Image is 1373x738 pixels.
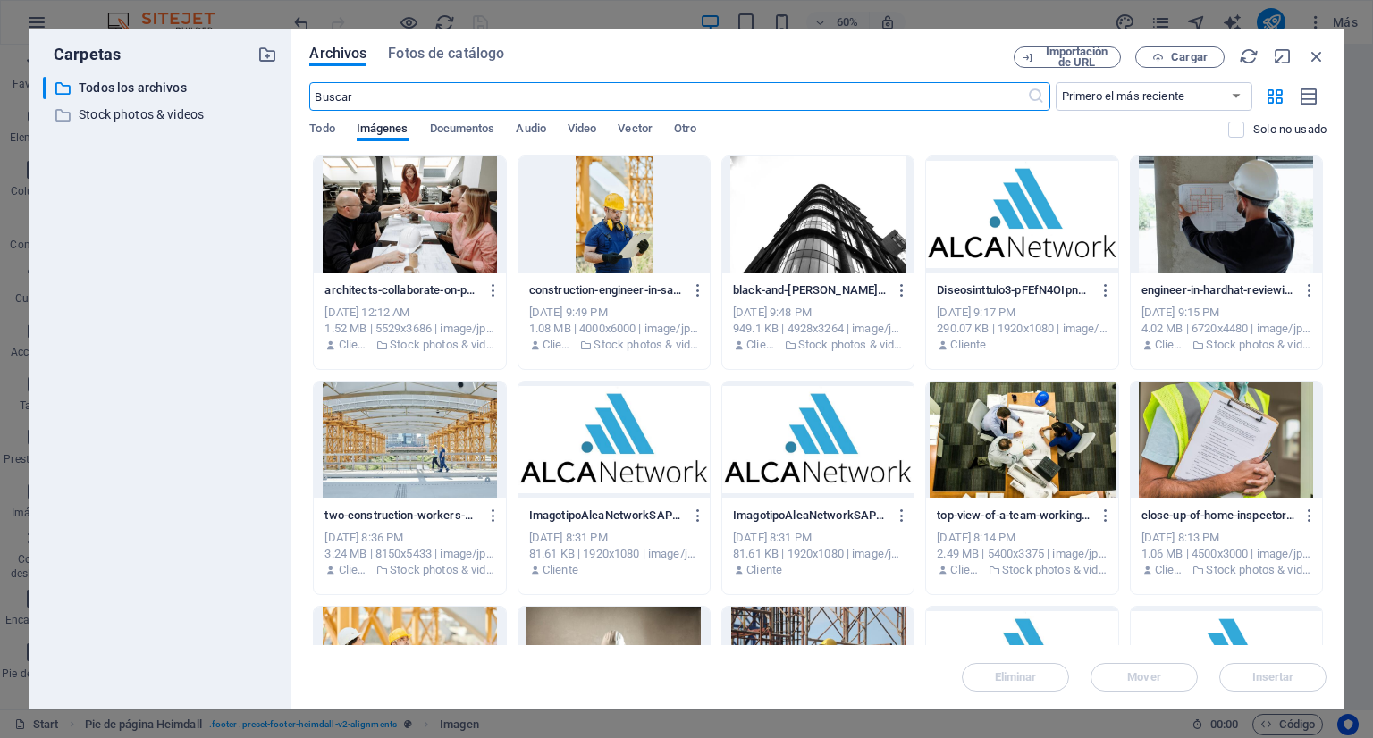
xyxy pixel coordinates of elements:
[594,337,699,353] p: Stock photos & videos
[733,530,903,546] div: [DATE] 8:31 PM
[390,562,495,578] p: Stock photos & videos
[618,118,653,143] span: Vector
[1141,282,1295,298] p: engineer-in-hardhat-reviewing-architectural-floor-plans-at-construction-site-WIDCv9cptfjDf4j3zG9F...
[529,546,699,562] div: 81.61 KB | 1920x1080 | image/jpeg
[516,118,545,143] span: Audio
[1135,46,1225,68] button: Cargar
[339,337,371,353] p: Cliente
[324,282,478,298] p: architects-collaborate-on-project-plans-in-a-modern-office-setting-QETNJp-iyuDrxgbU0CCCwg.jpeg
[309,118,334,143] span: Todo
[1141,305,1311,321] div: [DATE] 9:15 PM
[1014,46,1121,68] button: Importación de URL
[529,507,683,524] p: ImagotipoAlcaNetworkSAP-15-Xqx8NGI5GLJOAbMA_bkH7Q.jpg
[1141,321,1311,337] div: 4.02 MB | 6720x4480 | image/jpeg
[388,43,504,64] span: Fotos de catálogo
[733,507,887,524] p: ImagotipoAlcaNetworkSAP-15-Et-sOpM5O-0fY0aTen0GZQ.jpg
[339,562,371,578] p: Cliente
[1206,562,1311,578] p: Stock photos & videos
[324,530,494,546] div: [DATE] 8:36 PM
[324,305,494,321] div: [DATE] 12:12 AM
[1155,337,1187,353] p: Cliente
[733,305,903,321] div: [DATE] 9:48 PM
[1155,562,1187,578] p: Cliente
[937,530,1107,546] div: [DATE] 8:14 PM
[324,507,478,524] p: two-construction-workers-with-hardhats-inspecting-a-bridge-construction-site-emphasizing-safety-C...
[324,321,494,337] div: 1.52 MB | 5529x3686 | image/jpeg
[1171,52,1208,63] span: Cargar
[1141,337,1311,353] div: Por: Cliente | Carpeta: Stock photos & videos
[543,337,575,353] p: Cliente
[529,282,683,298] p: construction-engineer-in-safety-gear-reviewing-plans-at-site--0vPAAO-gc5YIkcdwgLr9g.jpeg
[746,562,782,578] p: Cliente
[1141,530,1311,546] div: [DATE] 8:13 PM
[733,546,903,562] div: 81.61 KB | 1920x1080 | image/jpeg
[674,118,696,143] span: Otro
[1253,122,1327,138] p: Solo muestra los archivos que no están usándose en el sitio web. Los archivos añadidos durante es...
[79,105,245,125] p: Stock photos & videos
[529,337,699,353] div: Por: Cliente | Carpeta: Stock photos & videos
[1141,546,1311,562] div: 1.06 MB | 4500x3000 | image/jpeg
[950,337,986,353] p: Cliente
[357,118,409,143] span: Imágenes
[529,321,699,337] div: 1.08 MB | 4000x6000 | image/jpeg
[543,562,578,578] p: Cliente
[324,337,494,353] div: Por: Cliente | Carpeta: Stock photos & videos
[798,337,904,353] p: Stock photos & videos
[733,282,887,298] p: black-and-white-low-angle-shot-capturing-the-modern-facade-of-an-urban-skyscraper-with-glass-wind...
[1141,507,1295,524] p: close-up-of-home-inspector-holding-a-checklist-on-a-clipboard-with-a-pen-V7R0OgOS-bIh6oPLryDsRw.jpeg
[1141,562,1311,578] div: Por: Cliente | Carpeta: Stock photos & videos
[257,45,277,64] i: Crear carpeta
[950,562,982,578] p: Cliente
[937,282,1091,298] p: Diseosinttulo3-pFEfN4OIpnQCseH24JcxvQ.png
[1206,337,1311,353] p: Stock photos & videos
[937,305,1107,321] div: [DATE] 9:17 PM
[430,118,495,143] span: Documentos
[1040,46,1113,68] span: Importación de URL
[1273,46,1293,66] i: Minimizar
[309,43,366,64] span: Archivos
[733,337,903,353] div: Por: Cliente | Carpeta: Stock photos & videos
[79,78,245,98] p: Todos los archivos
[529,305,699,321] div: [DATE] 9:49 PM
[937,507,1091,524] p: top-view-of-a-team-working-on-construction-plans-in-an-office-setting-B9nXjDqjV0AlXPUZgC36bA.jpeg
[568,118,596,143] span: Video
[309,82,1026,111] input: Buscar
[324,562,494,578] div: Por: Cliente | Carpeta: Stock photos & videos
[43,43,121,66] p: Carpetas
[1239,46,1259,66] i: Volver a cargar
[390,337,495,353] p: Stock photos & videos
[937,321,1107,337] div: 290.07 KB | 1920x1080 | image/png
[43,104,277,126] div: Stock photos & videos
[733,321,903,337] div: 949.1 KB | 4928x3264 | image/jpeg
[937,562,1107,578] div: Por: Cliente | Carpeta: Stock photos & videos
[937,546,1107,562] div: 2.49 MB | 5400x3375 | image/jpeg
[43,77,46,99] div: ​
[746,337,779,353] p: Cliente
[324,546,494,562] div: 3.24 MB | 8150x5433 | image/jpeg
[1307,46,1327,66] i: Cerrar
[529,530,699,546] div: [DATE] 8:31 PM
[1002,562,1108,578] p: Stock photos & videos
